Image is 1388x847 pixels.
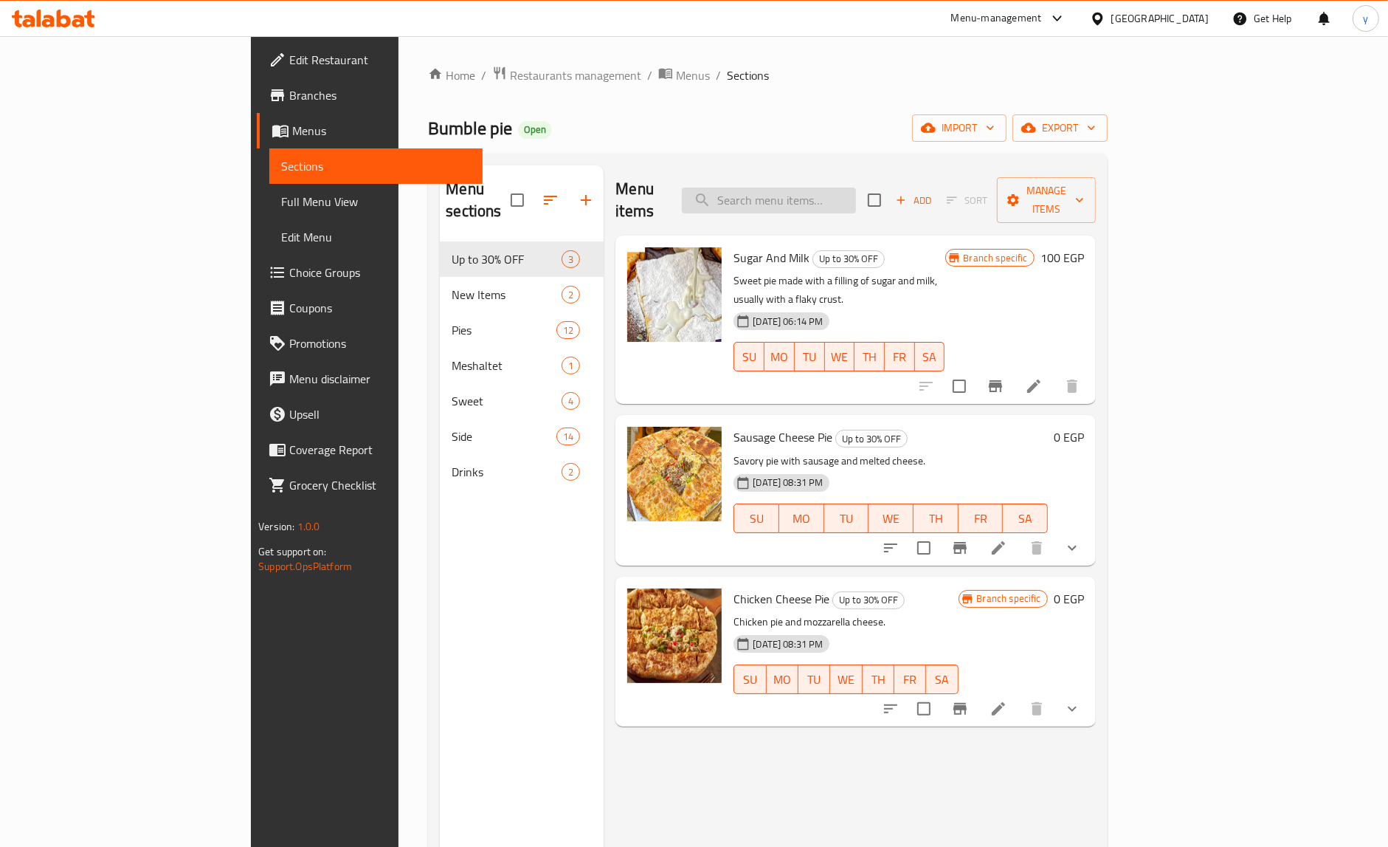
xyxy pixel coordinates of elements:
span: SA [932,669,952,690]
span: Menus [676,66,710,84]
button: SU [733,665,766,694]
button: SU [733,342,764,371]
img: Sausage Cheese Pie [627,427,722,521]
span: SU [740,669,760,690]
div: items [562,463,580,481]
a: Promotions [257,326,483,361]
h2: Menu items [615,178,663,222]
button: Add section [568,182,604,218]
span: Sugar And Milk [733,247,809,269]
div: Up to 30% OFF3 [440,241,604,277]
span: TH [869,669,888,690]
a: Coupons [257,290,483,326]
p: Sweet pie made with a filling of sugar and milk, usually with a flaky crust. [733,272,945,309]
button: Branch-specific-item [942,691,978,727]
span: Menu disclaimer [289,370,471,388]
button: show more [1054,691,1090,727]
span: FR [900,669,920,690]
span: TU [801,346,819,368]
span: Branch specific [958,251,1034,265]
a: Branches [257,78,483,113]
span: Select section [859,185,890,216]
span: Drinks [452,463,562,481]
span: [DATE] 08:31 PM [747,637,829,651]
span: Select all sections [502,185,533,216]
button: FR [894,665,926,694]
span: WE [874,508,908,529]
span: Sausage Cheese Pie [733,426,832,448]
span: Branch specific [971,591,1047,606]
div: Side14 [440,419,604,454]
span: Sections [281,157,471,175]
span: 2 [562,465,579,479]
span: TU [804,669,824,690]
input: search [682,188,856,213]
a: Edit menu item [1025,377,1043,395]
span: Restaurants management [510,66,641,84]
button: MO [779,504,824,533]
a: Full Menu View [269,184,483,219]
button: delete [1054,368,1090,404]
span: 4 [562,394,579,408]
span: import [924,119,995,137]
nav: Menu sections [440,236,604,495]
span: FR [891,346,909,368]
span: Open [518,123,552,136]
span: WE [836,669,856,690]
button: import [912,114,1007,142]
span: [DATE] 06:14 PM [747,315,829,329]
span: SA [921,346,939,368]
div: items [562,250,580,268]
span: Side [452,428,556,445]
a: Choice Groups [257,255,483,290]
div: Up to 30% OFF [452,250,562,268]
span: Menus [292,122,471,140]
div: [GEOGRAPHIC_DATA] [1111,10,1209,27]
button: export [1012,114,1108,142]
div: Drinks2 [440,454,604,490]
span: Sort sections [533,182,568,218]
span: Promotions [289,335,471,352]
span: Sections [727,66,769,84]
a: Menus [257,113,483,148]
span: Up to 30% OFF [833,591,904,608]
span: TH [919,508,953,529]
h6: 0 EGP [1054,589,1084,609]
button: MO [767,665,798,694]
div: Up to 30% OFF [832,591,905,609]
div: Sweet [452,392,562,410]
li: / [481,66,486,84]
div: items [562,357,580,374]
span: y [1363,10,1368,27]
span: Up to 30% OFF [813,250,884,267]
span: SU [740,508,773,529]
a: Coverage Report [257,432,483,467]
p: Savory pie with sausage and melted cheese. [733,452,1047,470]
nav: breadcrumb [428,66,1107,85]
button: sort-choices [873,691,908,727]
button: delete [1019,691,1054,727]
span: Chicken Cheese Pie [733,588,829,610]
span: Select to update [908,693,939,724]
span: New Items [452,286,562,304]
span: 1.0.0 [297,517,320,536]
a: Edit menu item [990,539,1007,557]
button: TH [914,504,959,533]
button: SA [915,342,945,371]
button: FR [959,504,1004,533]
div: New Items2 [440,277,604,312]
span: Add [894,192,933,209]
h6: 0 EGP [1054,427,1084,447]
span: Grocery Checklist [289,476,471,494]
div: Up to 30% OFF [812,250,885,268]
span: SA [1009,508,1042,529]
span: Choice Groups [289,264,471,281]
button: show more [1054,530,1090,566]
button: TH [863,665,894,694]
div: Meshaltet1 [440,348,604,383]
svg: Show Choices [1063,539,1081,557]
button: delete [1019,530,1054,566]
